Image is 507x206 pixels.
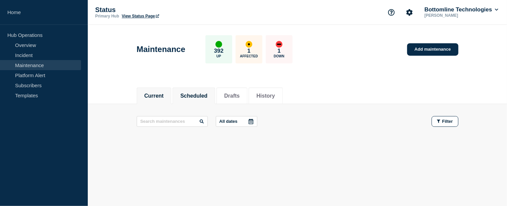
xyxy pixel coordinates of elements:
[180,93,207,99] button: Scheduled
[137,116,208,127] input: Search maintenances
[384,5,398,19] button: Support
[442,119,453,124] span: Filter
[95,14,119,18] p: Primary Hub
[423,13,493,18] p: [PERSON_NAME]
[256,93,275,99] button: History
[277,48,280,54] p: 1
[407,43,458,56] a: Add maintenance
[240,54,258,58] p: Affected
[95,6,229,14] p: Status
[137,45,185,54] h1: Maintenance
[247,48,250,54] p: 1
[276,41,282,48] div: down
[144,93,164,99] button: Current
[224,93,240,99] button: Drafts
[216,116,257,127] button: All dates
[432,116,458,127] button: Filter
[215,41,222,48] div: up
[216,54,221,58] p: Up
[402,5,417,19] button: Account settings
[246,41,252,48] div: affected
[219,119,238,124] p: All dates
[274,54,284,58] p: Down
[122,14,159,18] a: View Status Page
[423,6,500,13] button: Bottomline Technologies
[214,48,224,54] p: 392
